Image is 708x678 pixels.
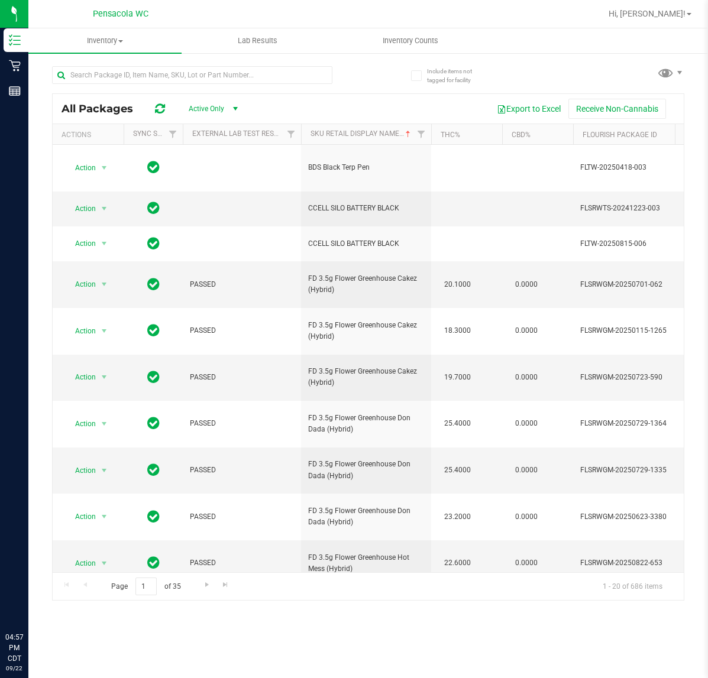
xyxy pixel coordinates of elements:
span: FD 3.5g Flower Greenhouse Don Dada (Hybrid) [308,459,424,481]
span: FLTW-20250418-003 [580,162,696,173]
span: Action [64,235,96,252]
span: In Sync [147,235,160,252]
inline-svg: Retail [9,60,21,72]
span: FD 3.5g Flower Greenhouse Don Dada (Hybrid) [308,413,424,435]
span: All Packages [62,102,145,115]
a: CBD% [512,131,531,139]
span: In Sync [147,554,160,571]
span: 25.4000 [438,462,477,479]
span: In Sync [147,369,160,385]
span: 22.6000 [438,554,477,572]
span: 0.0000 [509,462,544,479]
a: Sku Retail Display Name [311,129,413,138]
span: select [97,369,112,385]
span: 0.0000 [509,322,544,339]
span: In Sync [147,159,160,176]
span: PASSED [190,557,294,569]
span: 0.0000 [509,508,544,525]
a: Flourish Package ID [583,131,657,139]
span: select [97,508,112,525]
div: Actions [62,131,119,139]
span: In Sync [147,200,160,216]
a: Sync Status [133,129,179,138]
span: Action [64,462,96,479]
input: 1 [135,578,157,596]
span: In Sync [147,322,160,339]
a: THC% [441,131,460,139]
span: 20.1000 [438,276,477,293]
span: FLTW-20250815-006 [580,238,696,249]
span: FLSRWTS-20241223-003 [580,203,696,214]
span: In Sync [147,462,160,478]
p: 04:57 PM CDT [5,632,23,664]
span: 25.4000 [438,415,477,432]
span: FLSRWGM-20250623-3380 [580,511,696,523]
span: Pensacola WC [93,9,148,19]
a: Filter [282,124,301,144]
span: PASSED [190,325,294,336]
inline-svg: Inventory [9,34,21,46]
span: Action [64,200,96,217]
a: Filter [163,124,183,144]
span: FLSRWGM-20250701-062 [580,279,696,290]
a: Inventory [28,28,182,53]
span: FD 3.5g Flower Greenhouse Don Dada (Hybrid) [308,505,424,528]
span: 0.0000 [509,276,544,293]
span: Page of 35 [101,578,190,596]
span: select [97,462,112,479]
input: Search Package ID, Item Name, SKU, Lot or Part Number... [52,66,332,84]
span: FLSRWGM-20250723-590 [580,372,696,383]
span: FLSRWGM-20250729-1335 [580,465,696,476]
span: FD 3.5g Flower Greenhouse Cakez (Hybrid) [308,273,424,296]
span: 0.0000 [509,369,544,386]
span: Action [64,508,96,525]
span: select [97,416,112,432]
a: Lab Results [182,28,335,53]
span: select [97,276,112,293]
button: Receive Non-Cannabis [568,99,666,119]
span: FLSRWGM-20250729-1364 [580,418,696,429]
span: select [97,323,112,339]
span: Lab Results [222,35,293,46]
span: BDS Black Terp Pen [308,162,424,173]
span: FD 3.5g Flower Greenhouse Cakez (Hybrid) [308,320,424,342]
span: CCELL SILO BATTERY BLACK [308,238,424,249]
inline-svg: Reports [9,85,21,97]
span: FD 3.5g Flower Greenhouse Cakez (Hybrid) [308,366,424,388]
span: In Sync [147,508,160,525]
span: Action [64,276,96,293]
span: PASSED [190,465,294,476]
span: 0.0000 [509,415,544,432]
span: Action [64,323,96,339]
span: 0.0000 [509,554,544,572]
span: PASSED [190,279,294,290]
span: 18.3000 [438,322,477,339]
a: External Lab Test Result [192,129,285,138]
span: select [97,235,112,252]
span: Inventory Counts [367,35,454,46]
span: PASSED [190,418,294,429]
span: CCELL SILO BATTERY BLACK [308,203,424,214]
a: Go to the last page [217,578,234,593]
span: 19.7000 [438,369,477,386]
span: Action [64,160,96,176]
span: Action [64,369,96,385]
span: select [97,555,112,572]
span: FLSRWGM-20250115-1265 [580,325,696,336]
span: Action [64,555,96,572]
span: Action [64,416,96,432]
span: select [97,200,112,217]
span: select [97,160,112,176]
span: Include items not tagged for facility [427,67,486,85]
iframe: Resource center [12,583,47,619]
button: Export to Excel [489,99,568,119]
span: FLSRWGM-20250822-653 [580,557,696,569]
a: Inventory Counts [334,28,487,53]
span: PASSED [190,511,294,523]
span: PASSED [190,372,294,383]
span: 23.2000 [438,508,477,525]
a: Filter [412,124,431,144]
span: In Sync [147,276,160,293]
span: FD 3.5g Flower Greenhouse Hot Mess (Hybrid) [308,552,424,575]
a: Go to the next page [198,578,215,593]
